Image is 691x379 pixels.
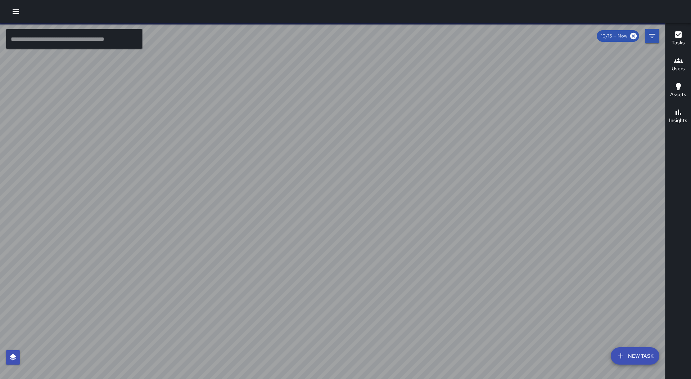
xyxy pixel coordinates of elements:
h6: Users [672,65,685,73]
button: Users [665,52,691,78]
span: 10/15 — Now [597,32,632,40]
button: Assets [665,78,691,104]
h6: Insights [669,117,687,125]
h6: Assets [670,91,686,99]
h6: Tasks [672,39,685,47]
button: Filters [645,29,659,43]
button: Tasks [665,26,691,52]
button: New Task [611,347,659,365]
div: 10/15 — Now [597,30,639,42]
button: Insights [665,104,691,130]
